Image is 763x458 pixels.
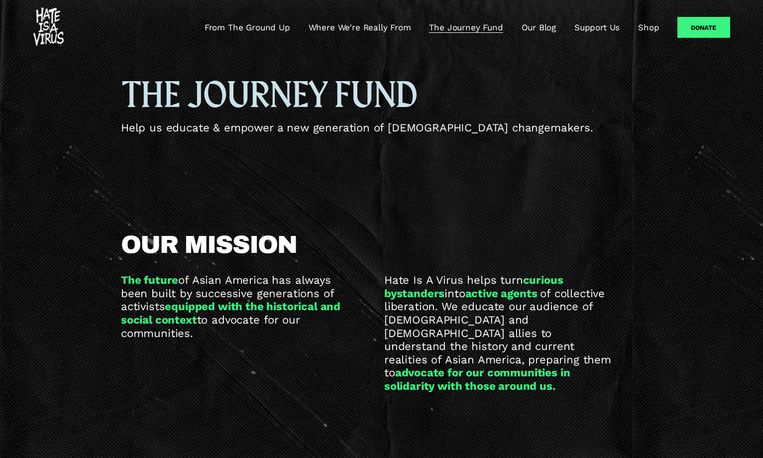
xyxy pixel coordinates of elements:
[121,231,297,258] span: OUR MISSION
[429,21,503,33] a: The Journey Fund
[121,313,303,340] span: to advocate for our communities.
[677,17,730,38] a: Donate
[384,287,615,379] span: of collective liberation. We educate our audience of [DEMOGRAPHIC_DATA] and [DEMOGRAPHIC_DATA] al...
[384,366,573,392] strong: advocate for our communities in solidarity with those around us.
[33,7,64,47] img: #HATEISAVIRUS
[121,73,417,118] span: THE JOURNEY FUND
[574,21,620,33] a: Support Us
[121,273,337,313] span: of Asian America has always been built by successive generations of activists
[444,287,465,300] span: into
[384,273,523,286] span: Hate Is A Virus helps turn
[121,121,593,134] span: Help us educate & empower a new generation of [DEMOGRAPHIC_DATA] changemakers.
[121,300,343,326] strong: equipped with the historical and social context
[121,273,178,286] strong: The future
[522,21,556,33] a: Our Blog
[384,273,566,300] strong: curious bystanders
[465,287,538,300] strong: active agents
[309,21,411,33] a: Where We're Really From
[638,21,659,33] a: Shop
[205,21,290,33] a: From The Ground Up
